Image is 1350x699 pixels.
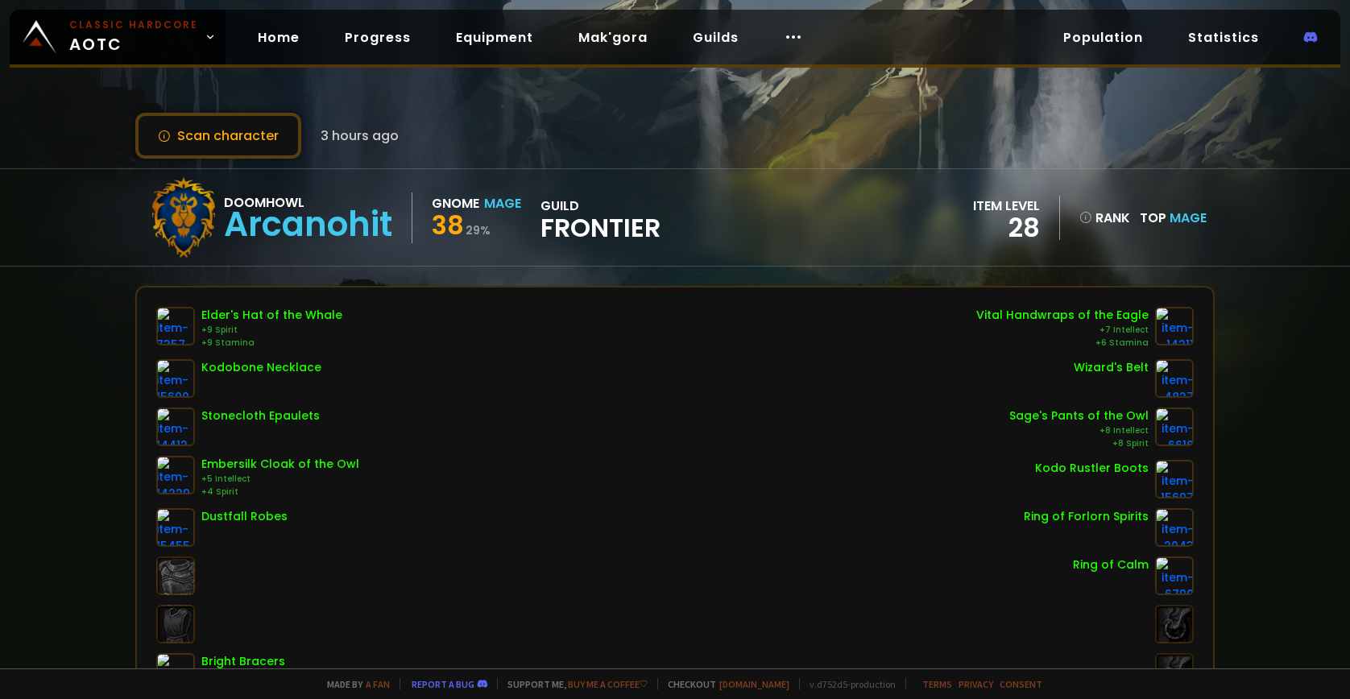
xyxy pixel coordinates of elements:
a: Home [245,21,313,54]
img: item-6616 [1155,407,1194,446]
a: Report a bug [412,678,474,690]
div: +9 Stamina [201,337,342,349]
a: Mak'gora [565,21,661,54]
img: item-4827 [1155,359,1194,398]
a: Terms [922,678,952,690]
a: Population [1050,21,1156,54]
span: 3 hours ago [321,126,399,146]
div: Ring of Calm [1073,556,1149,573]
a: Equipment [443,21,546,54]
div: +7 Intellect [976,324,1149,337]
div: 28 [973,216,1040,240]
div: Dustfall Robes [201,508,288,525]
span: 38 [432,207,464,243]
button: Scan character [135,113,301,159]
div: guild [540,196,661,240]
span: Support me, [497,678,648,690]
span: Mage [1170,209,1207,227]
div: +6 Stamina [976,337,1149,349]
span: Frontier [540,216,661,240]
div: Elder's Hat of the Whale [201,307,342,324]
a: Privacy [959,678,993,690]
div: Embersilk Cloak of the Owl [201,456,359,473]
img: item-14412 [156,407,195,446]
div: Wizard's Belt [1074,359,1149,376]
div: Ring of Forlorn Spirits [1024,508,1149,525]
span: v. d752d5 - production [799,678,896,690]
div: +9 Spirit [201,324,342,337]
div: Stonecloth Epaulets [201,407,320,424]
div: +4 Spirit [201,486,359,498]
img: item-15455 [156,508,195,547]
a: Buy me a coffee [568,678,648,690]
span: AOTC [69,18,198,56]
img: item-7357 [156,307,195,345]
img: item-14229 [156,456,195,494]
img: item-2043 [1155,508,1194,547]
small: Classic Hardcore [69,18,198,32]
div: +8 Spirit [1009,437,1149,450]
div: Vital Handwraps of the Eagle [976,307,1149,324]
div: Gnome [432,193,479,213]
a: Guilds [680,21,752,54]
span: Made by [317,678,390,690]
div: Top [1140,208,1207,228]
a: [DOMAIN_NAME] [719,678,789,690]
div: item level [973,196,1040,216]
small: 29 % [466,222,491,238]
span: Checkout [657,678,789,690]
img: item-15690 [156,359,195,398]
a: a fan [366,678,390,690]
a: Classic HardcoreAOTC [10,10,226,64]
div: Bright Bracers [201,653,285,670]
div: Mage [484,193,521,213]
div: Doomhowl [224,192,392,213]
div: Kodo Rustler Boots [1035,460,1149,477]
a: Statistics [1175,21,1272,54]
div: Sage's Pants of the Owl [1009,407,1149,424]
div: +5 Intellect [201,473,359,486]
a: Progress [332,21,424,54]
a: Consent [1000,678,1042,690]
div: Arcanohit [224,213,392,237]
div: Kodobone Necklace [201,359,321,376]
div: rank [1079,208,1130,228]
div: +8 Intellect [1009,424,1149,437]
img: item-14211 [1155,307,1194,345]
img: item-6790 [1155,556,1194,595]
img: item-15697 [1155,460,1194,498]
